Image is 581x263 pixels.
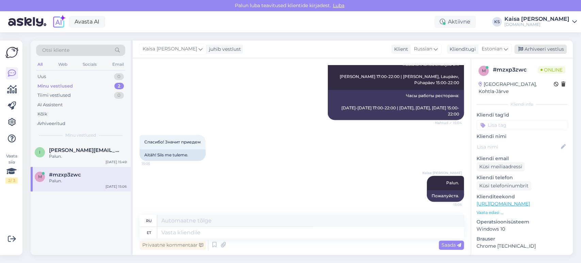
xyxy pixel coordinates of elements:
div: Aktiivne [434,16,476,28]
img: explore-ai [52,15,66,29]
p: Klienditeekond [477,193,567,200]
div: Klienditugi [447,46,476,53]
a: [URL][DOMAIN_NAME] [477,201,530,207]
div: Email [111,60,125,69]
p: Operatsioonisüsteem [477,218,567,226]
span: i [39,150,41,155]
div: 0 [114,73,124,80]
span: Minu vestlused [65,132,96,138]
div: Küsi telefoninumbrit [477,181,531,190]
div: AI Assistent [37,102,63,108]
span: Kaisa [PERSON_NAME] [422,170,462,175]
div: Kliendi info [477,101,567,107]
p: Kliendi tag'id [477,111,567,119]
a: Avasta AI [69,16,105,28]
div: 2 / 3 [5,177,18,184]
span: Estonian [482,45,502,53]
div: Arhiveeri vestlus [514,45,567,54]
span: Luba [331,2,346,9]
span: Russian [414,45,432,53]
div: 2 [114,83,124,90]
span: Otsi kliente [42,47,69,54]
div: Klient [391,46,408,53]
span: 15:06 [436,202,462,207]
div: Küsi meiliaadressi [477,162,525,171]
div: Palun. [49,178,127,184]
p: Windows 10 [477,226,567,233]
span: Online [538,66,565,74]
div: Web [57,60,69,69]
span: Спасибо! Значит приедем [144,139,201,144]
div: Uus [37,73,46,80]
img: Askly Logo [5,46,18,59]
a: Kaisa [PERSON_NAME][DOMAIN_NAME] [504,16,577,27]
p: Kliendi nimi [477,133,567,140]
div: Kaisa [PERSON_NAME] [504,16,569,22]
div: Minu vestlused [37,83,73,90]
div: [DOMAIN_NAME] [504,22,569,27]
span: Kaisa [PERSON_NAME] [143,45,197,53]
span: Saada [441,242,461,248]
div: Tiimi vestlused [37,92,71,99]
div: [GEOGRAPHIC_DATA], Kohtla-Järve [479,81,554,95]
div: [DATE] 15:49 [106,159,127,165]
span: irene.74k@mail.ru [49,147,120,153]
div: Vaata siia [5,153,18,184]
div: juhib vestlust [206,46,241,53]
div: Aitäh! Siis me tuleme. [140,149,206,161]
input: Lisa tag [477,120,567,130]
div: Arhiveeritud [37,120,65,127]
div: Privaatne kommentaar [140,241,206,250]
div: # mzxp3zwc [493,66,538,74]
div: Пожалуйста. [427,190,464,202]
p: Vaata edasi ... [477,210,567,216]
div: Palun. [49,153,127,159]
p: Brauser [477,235,567,243]
div: Kõik [37,111,47,118]
p: Kliendi telefon [477,174,567,181]
input: Lisa nimi [477,143,560,151]
div: et [147,227,151,238]
div: All [36,60,44,69]
div: Часы работы ресторана: [DATE]-[DATE] 17:00-22:00 | [DATE], [DATE], [DATE] 15:00-22:00 [328,90,464,120]
span: #mzxp3zwc [49,172,81,178]
span: Palun. [446,180,459,185]
span: m [38,174,42,179]
p: Kliendi email [477,155,567,162]
div: Socials [81,60,98,69]
p: Chrome [TECHNICAL_ID] [477,243,567,250]
span: m [482,68,486,73]
div: [DATE] 15:06 [106,184,127,189]
span: Nähtud ✓ 15:04 [435,120,462,125]
div: KS [492,17,502,27]
div: 0 [114,92,124,99]
div: ru [146,215,152,227]
span: 15:05 [142,161,167,166]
